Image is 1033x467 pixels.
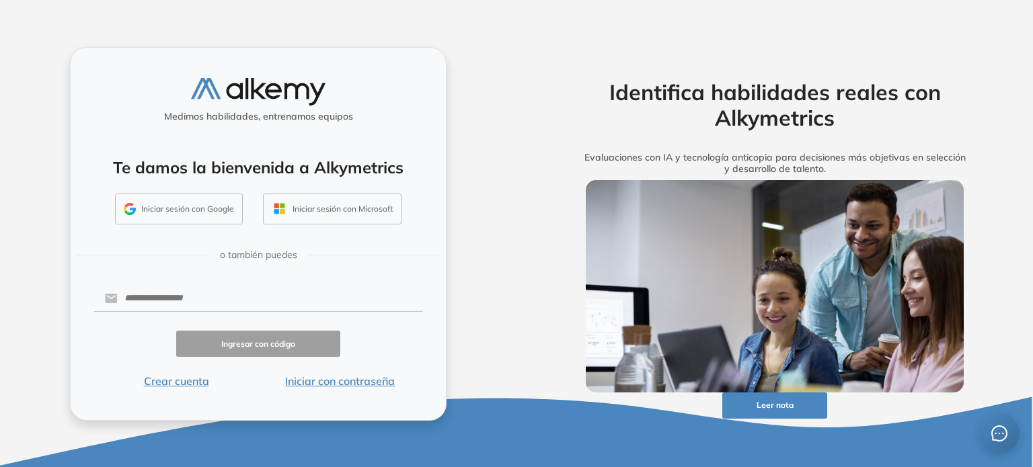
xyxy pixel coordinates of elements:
[258,373,422,389] button: Iniciar con contraseña
[966,402,1033,467] iframe: Chat Widget
[191,78,326,105] img: logo-alkemy
[176,331,340,357] button: Ingresar con código
[94,373,258,389] button: Crear cuenta
[966,402,1033,467] div: Widget de chat
[263,194,401,224] button: Iniciar sesión con Microsoft
[272,201,287,216] img: OUTLOOK_ICON
[722,392,827,419] button: Leer nota
[88,158,428,177] h4: Te damos la bienvenida a Alkymetrics
[220,248,297,262] span: o también puedes
[586,180,964,392] img: img-more-info
[565,79,985,131] h2: Identifica habilidades reales con Alkymetrics
[124,203,136,215] img: GMAIL_ICON
[76,111,441,122] h5: Medimos habilidades, entrenamos equipos
[115,194,243,224] button: Iniciar sesión con Google
[565,152,985,175] h5: Evaluaciones con IA y tecnología anticopia para decisiones más objetivas en selección y desarroll...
